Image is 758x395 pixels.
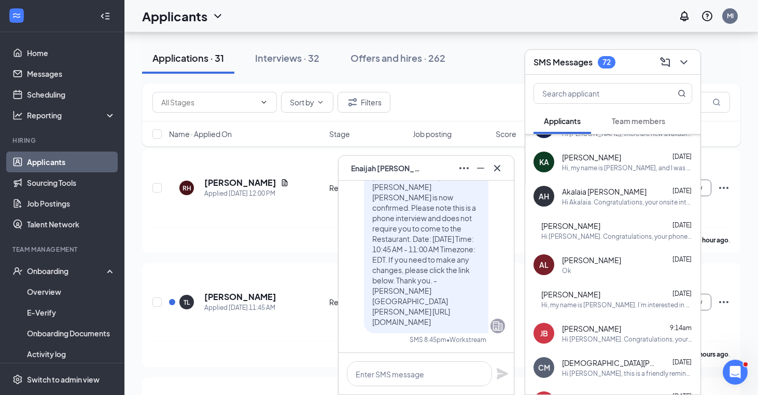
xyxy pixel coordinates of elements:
span: [DATE] [672,255,692,263]
span: Team members [612,116,665,126]
div: Hiring [12,136,114,145]
span: [DATE] [672,187,692,195]
div: CM [538,362,550,373]
svg: ChevronDown [260,98,268,106]
svg: Analysis [12,110,23,120]
button: Filter Filters [338,92,390,113]
div: RH [183,184,191,193]
svg: MagnifyingGlass [712,98,721,106]
div: Offers and hires · 262 [350,51,445,64]
a: Overview [27,281,116,302]
svg: ComposeMessage [659,56,671,69]
div: Hi, my name is [PERSON_NAME], and I was wondering if you’re currently hiring or taking applications [562,164,692,172]
span: [DATE] [672,153,692,160]
svg: Ellipses [718,296,730,308]
a: Scheduling [27,84,116,105]
span: [PERSON_NAME] [541,289,600,299]
svg: Plane [496,367,509,380]
svg: Company [492,320,504,332]
div: KA [539,157,549,167]
div: Interviews · 32 [255,51,319,64]
a: Onboarding Documents [27,323,116,344]
div: Reporting [27,110,116,120]
svg: WorkstreamLogo [11,10,22,21]
h1: Applicants [142,7,207,25]
b: 2 hours ago [694,350,728,358]
a: E-Verify [27,302,116,323]
svg: Cross [491,162,503,174]
span: Applicants [544,116,581,126]
div: JB [540,328,548,338]
iframe: Intercom live chat [723,360,748,385]
span: Enaijah [PERSON_NAME] [351,162,424,174]
span: [DATE] [672,358,692,366]
div: 72 [602,58,611,66]
svg: ChevronDown [212,10,224,22]
div: MI [727,11,734,20]
div: Hi Akalaia. Congratulations, your onsite interview with [DEMOGRAPHIC_DATA]-fil-A for Front of Hou... [562,198,692,207]
svg: QuestionInfo [701,10,713,22]
div: Switch to admin view [27,374,100,385]
span: Sort by [290,99,314,106]
div: Onboarding [27,266,107,276]
span: [PERSON_NAME] [562,323,621,334]
span: [PERSON_NAME] [562,255,621,265]
div: AH [539,191,549,201]
span: Job posting [413,129,452,139]
a: Talent Network [27,214,116,235]
span: [DATE] [672,221,692,229]
div: Applications · 31 [152,51,224,64]
div: TL [184,298,190,307]
svg: ChevronDown [678,56,690,69]
button: ComposeMessage [657,54,673,71]
div: AL [539,260,549,270]
div: Ok [562,266,571,275]
span: Name · Applied On [169,129,232,139]
span: 9:14am [670,324,692,332]
button: Minimize [472,160,489,176]
a: Activity log [27,344,116,364]
a: Messages [27,63,116,84]
div: Review Stage [329,297,406,307]
a: Home [27,43,116,63]
svg: Filter [346,96,359,108]
svg: Notifications [678,10,691,22]
svg: ChevronDown [316,98,325,106]
div: Hi, my name is [PERSON_NAME]. I’m interested in working with your team. I’m 16, I make good grade... [541,301,692,309]
span: [PERSON_NAME] [541,221,600,231]
h5: [PERSON_NAME] [204,291,276,303]
div: Hi [PERSON_NAME]. Congratulations, your phone interview with [DEMOGRAPHIC_DATA]-fil-A for Front o... [541,232,692,241]
svg: Collapse [100,11,110,21]
button: Ellipses [456,160,472,176]
button: Cross [489,160,506,176]
a: Job Postings [27,193,116,214]
span: Stage [329,129,350,139]
div: Applied [DATE] 11:45 AM [204,303,276,313]
div: Hi [PERSON_NAME]. Congratulations, your phone interview with [DEMOGRAPHIC_DATA]-fil-A for Back of... [562,335,692,344]
input: All Stages [161,97,256,108]
div: Hi [PERSON_NAME], this is a friendly reminder. Your meeting with [DEMOGRAPHIC_DATA]-fil-A for Fro... [562,369,692,378]
span: Score [496,129,516,139]
button: Sort byChevronDown [281,92,333,113]
svg: Settings [12,374,23,385]
span: Akalaia [PERSON_NAME] [562,186,647,197]
h5: [PERSON_NAME] [204,177,276,188]
span: [PERSON_NAME] [562,152,621,162]
svg: Minimize [474,162,487,174]
a: Applicants [27,152,116,172]
svg: Document [280,179,289,187]
span: [DEMOGRAPHIC_DATA][PERSON_NAME] [562,358,655,368]
div: Review Stage [329,183,406,193]
a: Sourcing Tools [27,172,116,193]
div: Team Management [12,245,114,254]
input: Search applicant [534,84,657,103]
svg: MagnifyingGlass [678,89,686,98]
svg: Ellipses [718,182,730,194]
b: an hour ago [694,236,728,244]
div: SMS 8:45pm [410,335,446,344]
button: ChevronDown [676,54,692,71]
svg: UserCheck [12,266,23,276]
h3: SMS Messages [534,57,593,68]
svg: Ellipses [458,162,470,174]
